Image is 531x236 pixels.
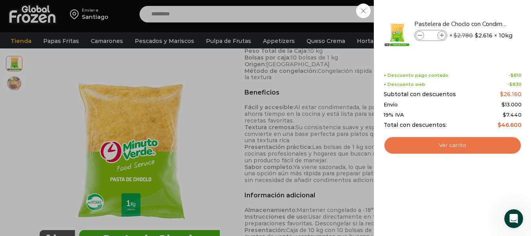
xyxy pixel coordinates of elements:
span: × × 10kg [449,30,513,41]
span: 19% IVA [384,112,404,118]
span: 7.440 [503,111,522,118]
span: - [507,82,522,87]
bdi: 2.616 [475,32,492,39]
bdi: 810 [511,72,522,78]
span: Total con descuentos: [384,122,447,128]
bdi: 13.000 [502,101,522,108]
span: $ [498,121,501,128]
span: + Descuento pago contado [384,73,448,78]
bdi: 830 [509,82,522,87]
input: Product quantity [425,31,437,40]
span: Envío [384,102,398,108]
span: $ [454,32,457,39]
span: + Descuento web [384,82,425,87]
span: - [509,73,522,78]
span: $ [500,91,503,98]
a: Pastelera de Choclo con Condimento - Caja 10 kg [414,20,508,28]
span: $ [502,101,505,108]
span: $ [509,82,513,87]
span: $ [511,72,514,78]
bdi: 26.160 [500,91,522,98]
a: Ver carrito [384,136,522,154]
bdi: 2.780 [454,32,473,39]
span: $ [475,32,478,39]
span: Subtotal con descuentos [384,91,456,98]
span: $ [503,111,506,118]
iframe: Intercom live chat [504,209,523,228]
bdi: 46.600 [498,121,522,128]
